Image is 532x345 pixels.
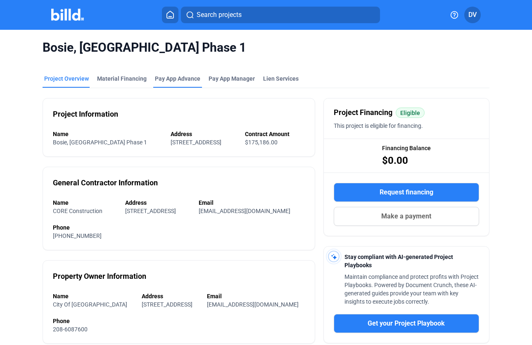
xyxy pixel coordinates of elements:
mat-chip: Eligible [396,108,425,118]
span: This project is eligible for financing. [334,122,423,129]
button: Request financing [334,183,479,202]
div: Address [142,292,199,300]
span: Financing Balance [382,144,431,152]
button: Make a payment [334,207,479,226]
div: Project Information [53,108,118,120]
span: [PHONE_NUMBER] [53,232,102,239]
span: Get your Project Playbook [368,319,445,328]
div: Property Owner Information [53,271,146,282]
div: Address [125,199,190,207]
span: Project Financing [334,107,392,118]
div: Material Financing [97,74,147,83]
span: $175,186.00 [245,139,278,146]
span: Request financing [380,187,433,197]
img: Billd Company Logo [51,9,84,21]
div: Address [171,130,237,138]
div: Name [53,292,133,300]
div: Pay App Advance [155,74,200,83]
span: Make a payment [381,211,431,221]
span: Maintain compliance and protect profits with Project Playbooks. Powered by Document Crunch, these... [344,273,479,305]
span: DV [468,10,477,20]
span: Pay App Manager [209,74,255,83]
span: [EMAIL_ADDRESS][DOMAIN_NAME] [199,208,290,214]
div: General Contractor Information [53,177,158,189]
span: [STREET_ADDRESS] [125,208,176,214]
div: Project Overview [44,74,89,83]
span: Stay compliant with AI-generated Project Playbooks [344,254,453,268]
button: Get your Project Playbook [334,314,479,333]
button: Search projects [181,7,380,23]
span: [EMAIL_ADDRESS][DOMAIN_NAME] [207,301,299,308]
span: CORE Construction [53,208,102,214]
span: [STREET_ADDRESS] [171,139,221,146]
button: DV [464,7,481,23]
div: Phone [53,223,305,232]
span: [STREET_ADDRESS] [142,301,192,308]
div: Email [199,199,305,207]
div: Lien Services [263,74,299,83]
span: City Of [GEOGRAPHIC_DATA] [53,301,127,308]
span: 208-6087600 [53,326,88,333]
div: Email [207,292,305,300]
span: Bosie, [GEOGRAPHIC_DATA] Phase 1 [53,139,147,146]
div: Name [53,199,117,207]
div: Name [53,130,162,138]
div: Phone [53,317,305,325]
span: Bosie, [GEOGRAPHIC_DATA] Phase 1 [43,40,489,55]
span: $0.00 [382,154,408,167]
div: Contract Amount [245,130,305,138]
span: Search projects [197,10,242,20]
